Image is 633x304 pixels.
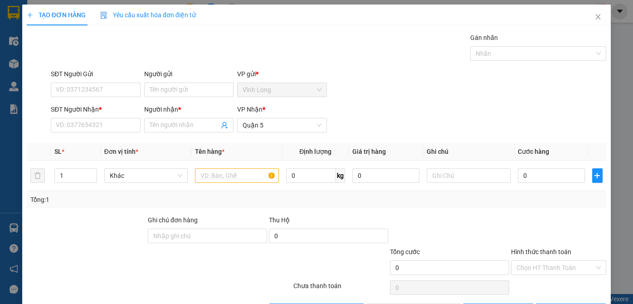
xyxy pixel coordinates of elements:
input: Ghi chú đơn hàng [148,229,267,243]
span: user-add [221,122,228,129]
span: close [594,13,602,20]
th: Ghi chú [423,143,514,161]
span: Yêu cầu xuất hóa đơn điện tử [100,11,196,19]
input: 0 [352,168,419,183]
input: VD: Bàn, Ghế [195,168,279,183]
span: Thu Hộ [269,216,290,224]
span: Tổng cước [390,248,420,255]
div: Chưa thanh toán [292,281,390,297]
label: Gán nhãn [470,34,498,41]
span: Cước hàng [518,148,549,155]
label: Hình thức thanh toán [511,248,571,255]
label: Ghi chú đơn hàng [148,216,198,224]
span: Tên hàng [195,148,224,155]
span: Quận 5 [243,118,321,132]
span: Vĩnh Long [243,83,321,97]
span: kg [336,168,345,183]
span: SL [54,148,62,155]
span: Đơn vị tính [104,148,138,155]
div: Tổng: 1 [30,195,245,205]
button: plus [592,168,603,183]
span: TẠO ĐƠN HÀNG [27,11,86,19]
button: delete [30,168,45,183]
div: SĐT Người Nhận [51,104,140,114]
div: Người nhận [144,104,234,114]
span: plus [27,12,33,18]
span: Khác [110,169,183,182]
input: Ghi Chú [427,168,511,183]
button: Close [585,5,611,30]
span: plus [593,172,603,179]
span: Giá trị hàng [352,148,386,155]
img: icon [100,12,107,19]
div: Người gửi [144,69,234,79]
div: SĐT Người Gửi [51,69,140,79]
span: Định lượng [299,148,331,155]
div: VP gửi [237,69,326,79]
span: VP Nhận [237,106,263,113]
